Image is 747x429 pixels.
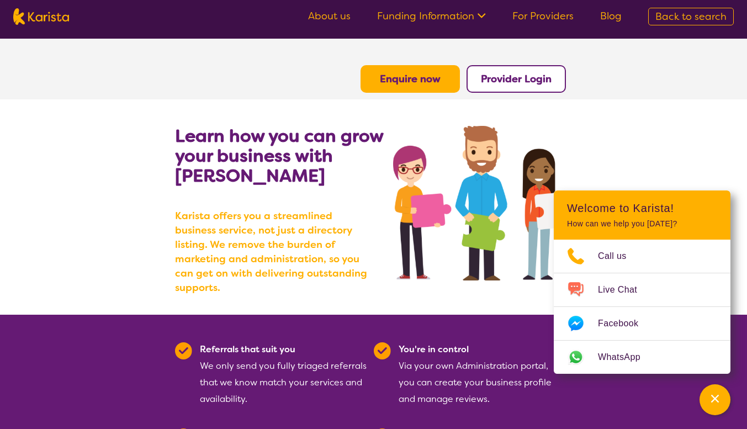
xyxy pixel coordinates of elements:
[648,8,734,25] a: Back to search
[399,341,566,407] div: Via your own Administration portal, you can create your business profile and manage reviews.
[13,8,69,25] img: Karista logo
[374,342,391,359] img: Tick
[200,343,295,355] b: Referrals that suit you
[567,202,717,215] h2: Welcome to Karista!
[377,9,486,23] a: Funding Information
[554,341,730,374] a: Web link opens in a new tab.
[175,209,374,295] b: Karista offers you a streamlined business service, not just a directory listing. We remove the bu...
[200,341,367,407] div: We only send you fully triaged referrals that we know match your services and availability.
[700,384,730,415] button: Channel Menu
[554,190,730,374] div: Channel Menu
[598,315,651,332] span: Facebook
[175,124,383,187] b: Learn how you can grow your business with [PERSON_NAME]
[361,65,460,93] button: Enquire now
[598,282,650,298] span: Live Chat
[655,10,727,23] span: Back to search
[467,65,566,93] button: Provider Login
[380,72,441,86] a: Enquire now
[175,342,192,359] img: Tick
[600,9,622,23] a: Blog
[567,219,717,229] p: How can we help you [DATE]?
[598,349,654,366] span: WhatsApp
[308,9,351,23] a: About us
[554,240,730,374] ul: Choose channel
[399,343,469,355] b: You're in control
[512,9,574,23] a: For Providers
[481,72,552,86] a: Provider Login
[598,248,640,264] span: Call us
[393,126,572,280] img: grow your business with Karista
